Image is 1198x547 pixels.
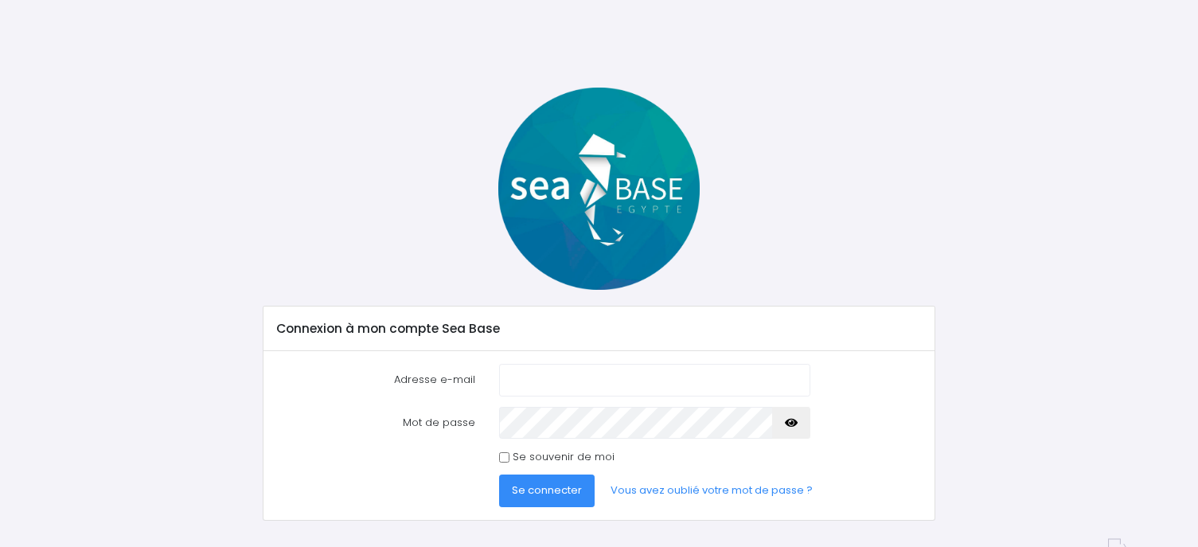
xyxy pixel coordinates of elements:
[513,449,615,465] label: Se souvenir de moi
[264,364,487,396] label: Adresse e-mail
[264,407,487,439] label: Mot de passe
[598,475,825,506] a: Vous avez oublié votre mot de passe ?
[499,475,595,506] button: Se connecter
[263,307,935,351] div: Connexion à mon compte Sea Base
[512,483,582,498] span: Se connecter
